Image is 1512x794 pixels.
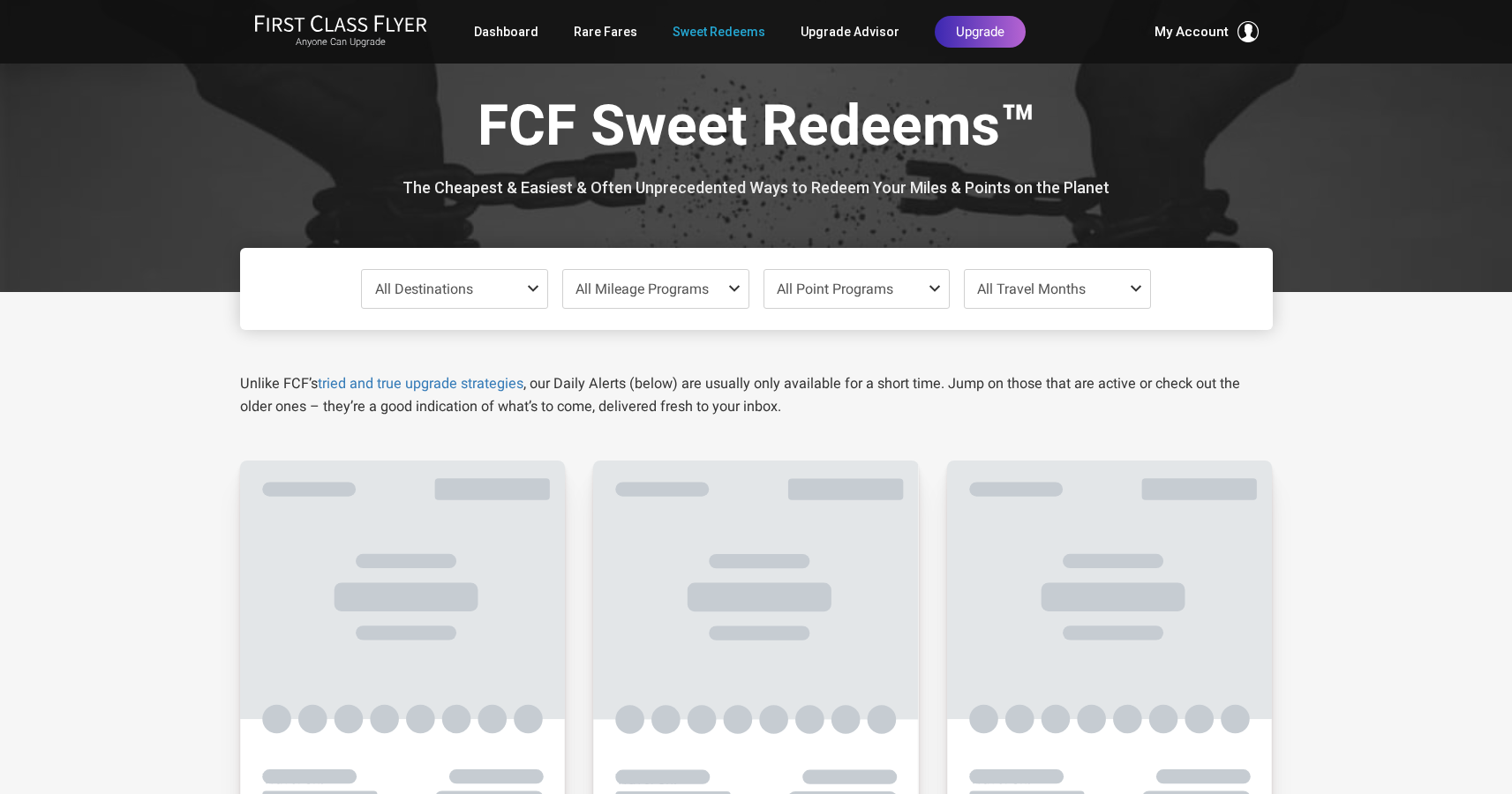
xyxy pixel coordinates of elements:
[673,16,765,48] a: Sweet Redeems
[254,14,427,33] img: First Class Flyer
[375,281,473,297] span: All Destinations
[935,16,1026,48] a: Upgrade
[254,36,427,49] small: Anyone Can Upgrade
[253,179,1260,197] h3: The Cheapest & Easiest & Often Unprecedented Ways to Redeem Your Miles & Points on the Planet
[574,16,637,48] a: Rare Fares
[777,281,893,297] span: All Point Programs
[575,281,709,297] span: All Mileage Programs
[474,16,538,48] a: Dashboard
[977,281,1086,297] span: All Travel Months
[1155,21,1259,42] button: My Account
[801,16,899,48] a: Upgrade Advisor
[1155,21,1229,42] span: My Account
[318,375,523,392] a: tried and true upgrade strategies
[254,14,427,49] a: First Class FlyerAnyone Can Upgrade
[240,372,1273,418] p: Unlike FCF’s , our Daily Alerts (below) are usually only available for a short time. Jump on thos...
[253,95,1260,163] h1: FCF Sweet Redeems™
